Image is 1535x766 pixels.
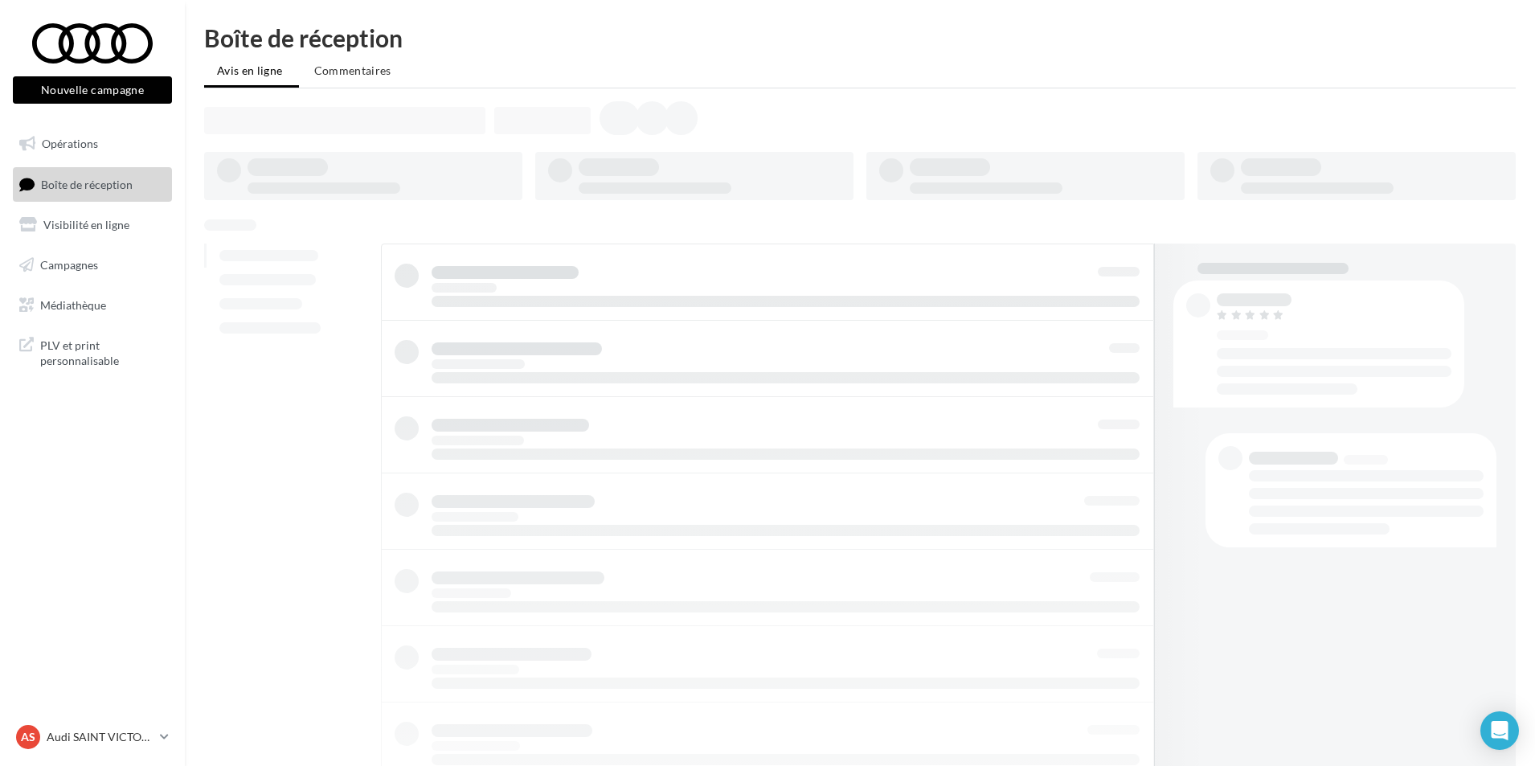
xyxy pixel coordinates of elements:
[10,208,175,242] a: Visibilité en ligne
[42,137,98,150] span: Opérations
[13,76,172,104] button: Nouvelle campagne
[204,26,1516,50] div: Boîte de réception
[40,334,166,369] span: PLV et print personnalisable
[13,722,172,752] a: AS Audi SAINT VICTORET
[10,167,175,202] a: Boîte de réception
[1480,711,1519,750] div: Open Intercom Messenger
[47,729,153,745] p: Audi SAINT VICTORET
[21,729,35,745] span: AS
[40,297,106,311] span: Médiathèque
[10,328,175,375] a: PLV et print personnalisable
[10,127,175,161] a: Opérations
[43,218,129,231] span: Visibilité en ligne
[314,63,391,77] span: Commentaires
[40,258,98,272] span: Campagnes
[10,248,175,282] a: Campagnes
[41,177,133,190] span: Boîte de réception
[10,289,175,322] a: Médiathèque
